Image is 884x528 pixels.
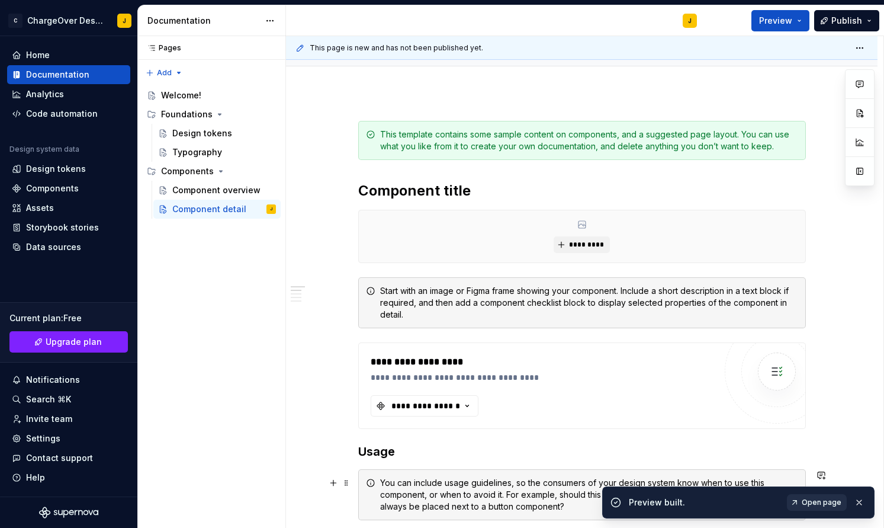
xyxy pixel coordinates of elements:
[310,43,483,53] span: This page is new and has not been published yet.
[172,127,232,139] div: Design tokens
[157,68,172,78] span: Add
[9,312,128,324] div: Current plan : Free
[142,86,281,219] div: Page tree
[7,409,130,428] a: Invite team
[142,86,281,105] a: Welcome!
[26,413,72,425] div: Invite team
[787,494,847,511] a: Open page
[26,69,89,81] div: Documentation
[153,143,281,162] a: Typography
[802,498,841,507] span: Open page
[814,10,879,31] button: Publish
[7,179,130,198] a: Components
[26,222,99,233] div: Storybook stories
[7,159,130,178] a: Design tokens
[26,163,86,175] div: Design tokens
[9,145,79,154] div: Design system data
[688,16,692,25] div: J
[380,285,798,321] div: Start with an image or Figma frame showing your component. Include a short description in a text ...
[153,200,281,219] a: Component detailJ
[7,199,130,217] a: Assets
[7,85,130,104] a: Analytics
[270,203,272,215] div: J
[153,124,281,143] a: Design tokens
[172,184,261,196] div: Component overview
[26,393,71,405] div: Search ⌘K
[161,108,213,120] div: Foundations
[26,374,80,386] div: Notifications
[172,203,246,215] div: Component detail
[147,15,259,27] div: Documentation
[172,146,222,158] div: Typography
[26,88,64,100] div: Analytics
[751,10,809,31] button: Preview
[9,331,128,353] button: Upgrade plan
[26,452,93,464] div: Contact support
[153,181,281,200] a: Component overview
[26,433,60,444] div: Settings
[142,65,187,81] button: Add
[358,181,806,200] h2: Component title
[7,238,130,257] a: Data sources
[161,165,214,177] div: Components
[7,468,130,487] button: Help
[39,507,98,519] svg: Supernova Logo
[358,443,806,460] h3: Usage
[7,370,130,389] button: Notifications
[26,241,81,253] div: Data sources
[7,65,130,84] a: Documentation
[26,108,98,120] div: Code automation
[8,14,22,28] div: C
[7,429,130,448] a: Settings
[26,49,50,61] div: Home
[380,477,798,513] div: You can include usage guidelines, so the consumers of your design system know when to use this co...
[27,15,103,27] div: ChargeOver Design System
[123,16,126,25] div: J
[629,497,780,508] div: Preview built.
[26,183,79,194] div: Components
[46,336,102,348] span: Upgrade plan
[26,472,45,484] div: Help
[831,15,862,27] span: Publish
[142,43,181,53] div: Pages
[7,104,130,123] a: Code automation
[161,89,201,101] div: Welcome!
[7,449,130,468] button: Contact support
[7,218,130,237] a: Storybook stories
[759,15,792,27] span: Preview
[142,162,281,181] div: Components
[7,390,130,409] button: Search ⌘K
[380,129,798,152] div: This template contains some sample content on components, and a suggested page layout. You can us...
[2,8,135,33] button: CChargeOver Design SystemJ
[7,46,130,65] a: Home
[26,202,54,214] div: Assets
[142,105,281,124] div: Foundations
